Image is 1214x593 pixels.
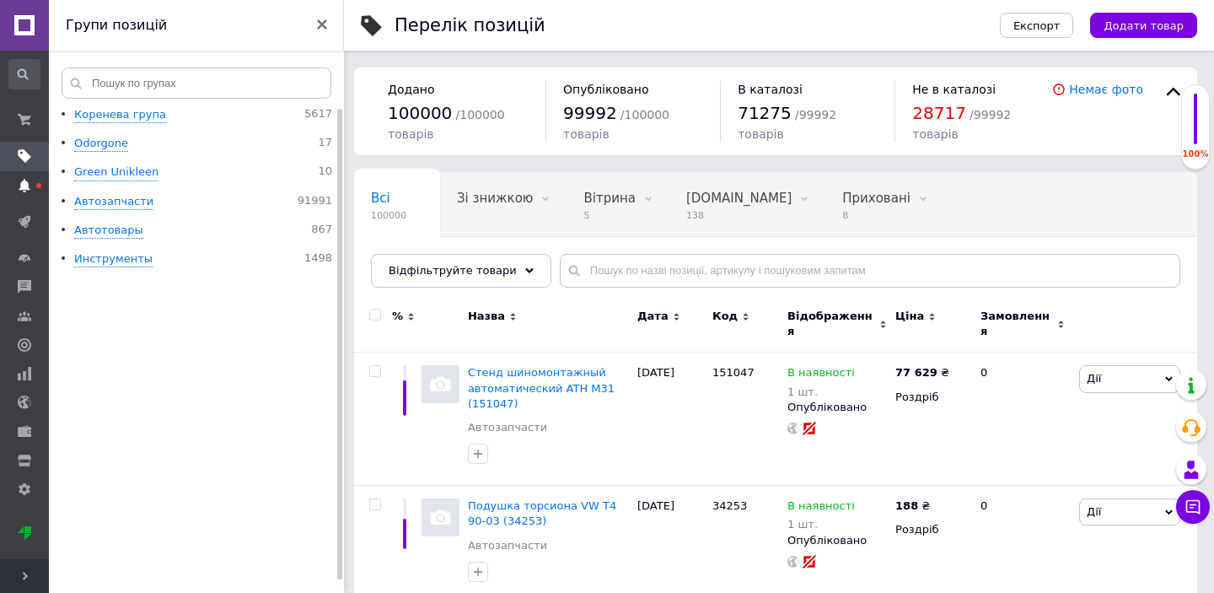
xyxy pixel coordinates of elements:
a: Стенд шиномонтажный автоматический ATH M31 (151047) [468,366,615,409]
a: Автозапчасти [468,538,547,553]
span: Відфільтруйте товари [389,264,517,277]
span: Зі знижкою [457,191,533,206]
button: Експорт [1000,13,1074,38]
div: Опубліковано [787,400,887,415]
img: Подушка торсиона VW T4 90-03 (34253) [422,499,459,536]
div: 0 [970,353,1075,486]
b: 77 629 [895,366,937,379]
span: [DOMAIN_NAME] [686,191,792,206]
span: 10 [318,164,332,181]
div: Автотовары [74,223,143,239]
span: Приховані [842,191,910,206]
span: 100000 [371,209,406,222]
span: Дата [637,309,669,324]
span: / 99992 товарів [738,108,836,141]
a: Автозапчасти [468,420,547,435]
div: Odorgone [74,136,128,152]
span: Додано [388,83,434,96]
span: Дії [1087,372,1101,385]
span: 91991 [298,194,332,210]
span: 17 [318,136,332,152]
div: 100% [1182,148,1209,160]
div: Перелік позицій [395,17,545,35]
b: 188 [895,499,918,512]
span: / 99992 товарів [912,108,1011,141]
input: Пошук по назві позиції, артикулу і пошуковим запитам [560,254,1180,288]
span: / 100000 товарів [563,108,669,141]
span: 100000 [388,103,452,123]
span: Назва [468,309,505,324]
span: 8 [842,209,910,222]
span: 28717 [912,103,966,123]
button: Чат з покупцем [1176,490,1210,524]
input: Пошук по групах [62,67,331,99]
div: Коренева група [74,107,166,123]
span: % [392,309,403,324]
span: Не в каталозі [912,83,996,96]
span: Замовлення [980,309,1053,339]
span: 1498 [304,251,332,267]
span: Дії [1087,505,1101,518]
span: Додати товар [1104,19,1184,32]
span: Опубліковано [563,83,649,96]
span: Всі [371,191,390,206]
button: Додати товар [1090,13,1197,38]
span: 71275 [738,103,792,123]
div: [DATE] [633,353,708,486]
span: 151047 [712,366,755,379]
span: / 100000 товарів [388,108,505,141]
span: В каталозі [738,83,803,96]
div: Автозапчасти [74,194,153,210]
div: Green Unikleen [74,164,158,181]
div: Роздріб [895,390,966,405]
span: В наявності [787,366,855,384]
span: Код [712,309,738,324]
span: 34253 [712,499,747,512]
a: Немає фото [1069,83,1143,96]
div: 1 шт. [787,385,855,398]
span: 5 [583,209,635,222]
div: Инструменты [74,251,153,267]
span: Опубліковані [371,255,459,270]
span: Ціна [895,309,924,324]
span: 5617 [304,107,332,123]
a: Подушка торсиона VW T4 90-03 (34253) [468,499,616,527]
div: Роздріб [895,522,966,537]
div: ₴ [895,499,930,514]
span: 138 [686,209,792,222]
span: Експорт [1013,19,1061,32]
div: ₴ [895,365,949,380]
span: Відображення [787,309,875,339]
span: 99992 [563,103,617,123]
img: Стенд шиномонтажный автоматический ATH M31 (151047) [422,365,459,403]
div: Опубліковано [787,533,887,548]
span: В наявності [787,499,855,517]
span: 867 [311,223,332,239]
span: Вітрина [583,191,635,206]
div: 1 шт. [787,518,855,531]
